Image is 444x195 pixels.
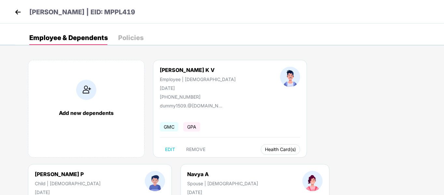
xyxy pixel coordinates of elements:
[76,80,96,100] img: addIcon
[261,144,300,155] button: Health Card(s)
[160,94,236,100] div: [PHONE_NUMBER]
[187,181,258,186] div: Spouse | [DEMOGRAPHIC_DATA]
[165,147,175,152] span: EDIT
[280,67,300,87] img: profileImage
[35,189,101,195] div: [DATE]
[35,110,138,116] div: Add new dependents
[118,35,144,41] div: Policies
[29,7,135,17] p: [PERSON_NAME] | EID: MPPL419
[145,171,165,191] img: profileImage
[160,144,180,155] button: EDIT
[187,189,258,195] div: [DATE]
[265,148,296,151] span: Health Card(s)
[186,147,205,152] span: REMOVE
[35,181,101,186] div: Child | [DEMOGRAPHIC_DATA]
[29,35,108,41] div: Employee & Dependents
[160,103,225,108] div: dummy1509.@[DOMAIN_NAME]
[160,122,178,132] span: GMC
[187,171,258,177] div: Navya A
[160,85,236,91] div: [DATE]
[183,122,200,132] span: GPA
[181,144,211,155] button: REMOVE
[13,7,23,17] img: back
[160,67,236,73] div: [PERSON_NAME] K V
[302,171,323,191] img: profileImage
[35,171,101,177] div: [PERSON_NAME] P
[160,77,236,82] div: Employee | [DEMOGRAPHIC_DATA]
